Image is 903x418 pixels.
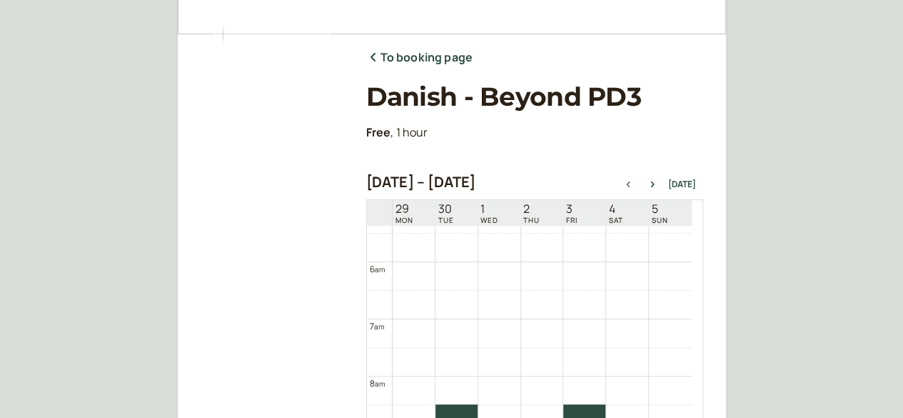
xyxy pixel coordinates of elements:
[668,179,696,189] button: [DATE]
[609,216,623,224] span: SAT
[438,202,453,216] span: 30
[395,202,413,216] span: 29
[370,377,385,390] div: 8
[375,264,385,274] span: am
[523,216,540,224] span: THU
[652,202,668,216] span: 5
[366,124,703,142] p: , 1 hour
[523,202,540,216] span: 2
[566,216,577,224] span: FRI
[366,174,476,191] h2: [DATE] – [DATE]
[649,201,671,226] a: October 5, 2025
[366,81,703,112] h1: Danish - Beyond PD3
[366,124,391,140] b: Free
[566,202,577,216] span: 3
[370,262,385,276] div: 6
[563,201,580,226] a: October 3, 2025
[366,49,473,67] a: To booking page
[478,201,501,226] a: October 1, 2025
[370,319,385,333] div: 7
[609,202,623,216] span: 4
[375,379,385,389] span: am
[480,216,498,224] span: WED
[393,201,416,226] a: September 29, 2025
[374,322,384,332] span: am
[435,201,456,226] a: September 30, 2025
[652,216,668,224] span: SUN
[606,201,626,226] a: October 4, 2025
[480,202,498,216] span: 1
[520,201,543,226] a: October 2, 2025
[438,216,453,224] span: TUE
[395,216,413,224] span: MON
